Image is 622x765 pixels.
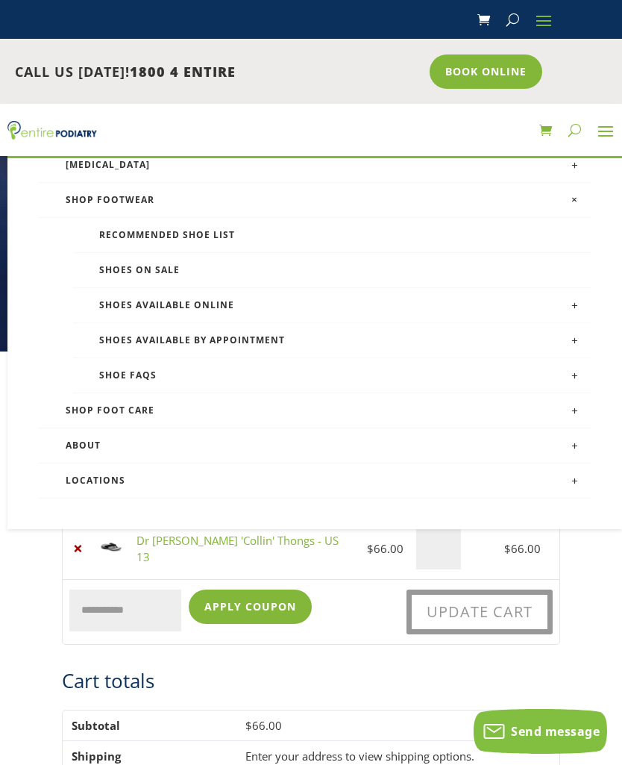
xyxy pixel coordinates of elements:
button: Update cart [406,590,553,634]
a: Shop Footwear [38,183,591,218]
bdi: 66.00 [245,718,282,733]
a: Shoes Available Online [73,288,591,323]
a: Shoe FAQs [73,358,591,393]
img: Collins Dr Comfort Men's Thongs in Black [99,535,123,559]
a: About [38,428,591,463]
a: Shop Foot Care [38,393,591,428]
h2: Cart totals [62,667,559,702]
a: Remove Dr Comfort 'Collin' Thongs - US 13 from cart [69,540,87,558]
a: Shoes On Sale [73,253,591,288]
a: Locations [38,463,591,499]
a: Recommended Shoe List [73,218,591,253]
button: Send message [474,709,607,754]
span: $ [245,718,252,733]
bdi: 66.00 [504,541,541,556]
span: Send message [511,723,600,740]
button: Apply coupon [189,590,312,624]
p: CALL US [DATE]! [15,63,419,82]
bdi: 66.00 [367,541,403,556]
a: Shoes Available By Appointment [73,323,591,358]
a: [MEDICAL_DATA] [38,148,591,183]
a: Book Online [430,54,542,89]
span: $ [504,541,511,556]
a: Dr [PERSON_NAME] 'Collin' Thongs - US 13 [136,533,339,565]
th: Subtotal [63,711,236,741]
input: Product quantity [416,528,461,569]
span: $ [367,541,374,556]
span: 1800 4 ENTIRE [130,63,236,81]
